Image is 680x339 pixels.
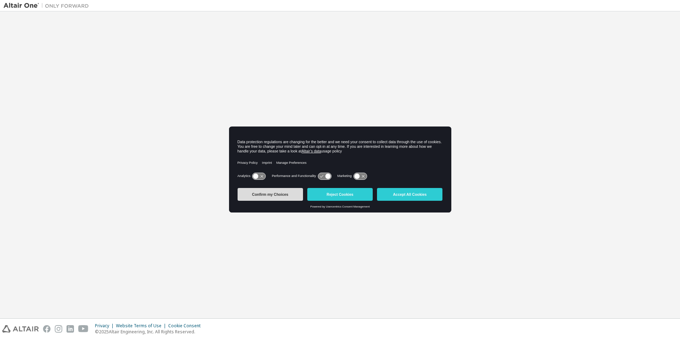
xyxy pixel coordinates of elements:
img: Altair One [4,2,92,9]
img: facebook.svg [43,325,51,333]
img: instagram.svg [55,325,62,333]
div: Website Terms of Use [116,323,168,329]
img: linkedin.svg [67,325,74,333]
div: Privacy [95,323,116,329]
img: youtube.svg [78,325,89,333]
img: altair_logo.svg [2,325,39,333]
div: Cookie Consent [168,323,205,329]
p: © 2025 Altair Engineering, Inc. All Rights Reserved. [95,329,205,335]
